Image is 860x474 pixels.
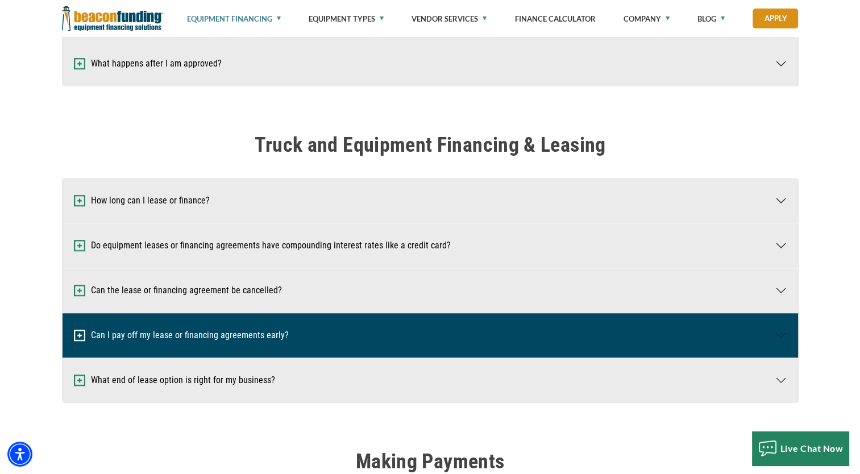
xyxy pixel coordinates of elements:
[74,58,85,69] img: Expand and Collapse Icon
[74,240,85,251] img: Expand and Collapse Icon
[63,313,798,357] button: Can I pay off my lease or financing agreements early?
[74,375,85,386] img: Expand and Collapse Icon
[63,268,798,313] button: Can the lease or financing agreement be cancelled?
[63,41,798,86] button: What happens after I am approved?
[62,132,799,158] h2: Truck and Equipment Financing & Leasing
[752,431,849,465] button: Live Chat Now
[74,330,85,341] img: Expand and Collapse Icon
[63,178,798,223] button: How long can I lease or finance?
[7,442,32,467] div: Accessibility Menu
[753,9,798,28] a: Apply
[74,285,85,296] img: Expand and Collapse Icon
[74,195,85,206] img: Expand and Collapse Icon
[63,358,798,402] button: What end of lease option is right for my business?
[780,443,844,454] span: Live Chat Now
[63,223,798,268] button: Do equipment leases or financing agreements have compounding interest rates like a credit card?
